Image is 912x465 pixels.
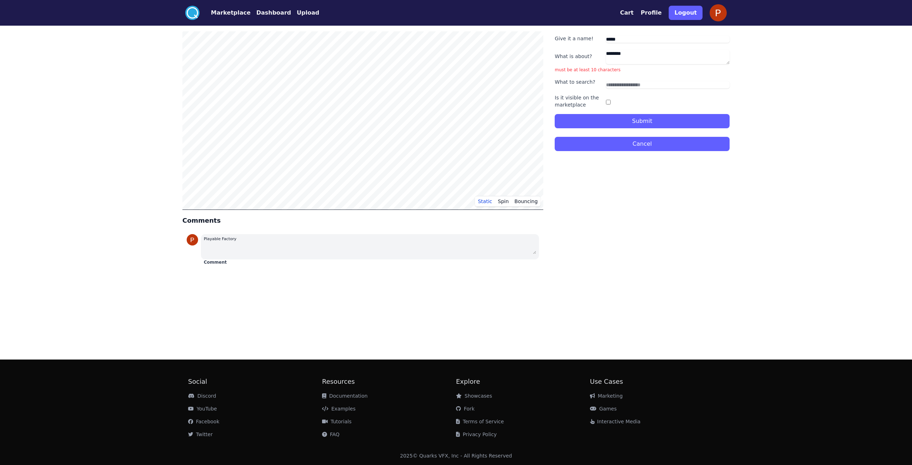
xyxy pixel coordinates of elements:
[204,237,237,241] small: Playable Factory
[555,137,730,151] button: Cancel
[188,393,216,399] a: Discord
[555,94,603,108] label: Is it visible on the marketplace
[669,6,703,20] button: Logout
[297,9,319,17] button: Upload
[641,9,662,17] button: Profile
[188,377,322,387] h2: Social
[256,9,291,17] button: Dashboard
[182,216,543,226] h4: Comments
[400,452,512,459] div: 2025 © Quarks VFX, Inc - All Rights Reserved
[669,3,703,23] a: Logout
[495,196,512,207] button: Spin
[204,259,227,265] button: Comment
[211,9,250,17] button: Marketplace
[456,406,475,412] a: Fork
[322,419,352,424] a: Tutorials
[475,196,495,207] button: Static
[322,377,456,387] h2: Resources
[322,406,356,412] a: Examples
[322,393,368,399] a: Documentation
[322,432,340,437] a: FAQ
[188,432,213,437] a: Twitter
[555,35,603,42] label: Give it a name!
[250,9,291,17] a: Dashboard
[199,9,250,17] a: Marketplace
[456,393,492,399] a: Showcases
[555,114,730,128] button: Submit
[188,419,219,424] a: Facebook
[456,432,497,437] a: Privacy Policy
[590,393,623,399] a: Marketing
[590,419,641,424] a: Interactive Media
[187,234,198,246] img: profile
[555,53,603,60] label: What is about?
[555,78,603,86] label: What to search?
[590,377,724,387] h2: Use Cases
[188,406,217,412] a: YouTube
[456,419,504,424] a: Terms of Service
[620,9,633,17] button: Cart
[590,406,617,412] a: Games
[456,377,590,387] h2: Explore
[555,67,730,73] div: must be at least 10 characters
[710,4,727,21] img: profile
[291,9,319,17] a: Upload
[512,196,540,207] button: Bouncing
